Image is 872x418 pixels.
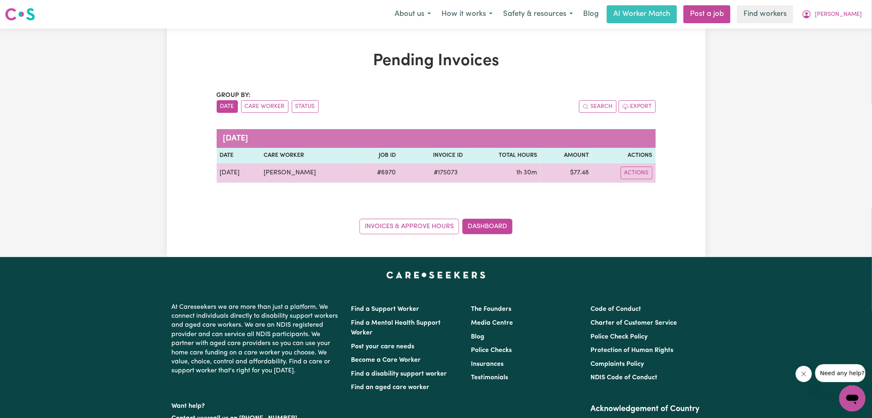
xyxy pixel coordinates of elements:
span: # 175073 [429,168,463,178]
a: Insurances [471,361,504,367]
a: Find a Mental Health Support Worker [351,320,441,336]
a: Charter of Customer Service [590,320,677,326]
th: Amount [540,148,592,163]
a: Code of Conduct [590,306,641,312]
a: Protection of Human Rights [590,347,673,354]
a: The Founders [471,306,511,312]
a: Invoices & Approve Hours [359,219,459,234]
a: AI Worker Match [607,5,677,23]
a: Dashboard [462,219,513,234]
button: Actions [621,167,652,179]
img: Careseekers logo [5,7,35,22]
th: Invoice ID [399,148,466,163]
th: Job ID [357,148,399,163]
p: At Careseekers we are more than just a platform. We connect individuals directly to disability su... [172,299,342,379]
iframe: Close message [796,366,812,382]
a: Blog [578,5,604,23]
td: # 6970 [357,163,399,183]
th: Care Worker [260,148,357,163]
button: Export [619,100,656,113]
a: Media Centre [471,320,513,326]
a: Careseekers home page [386,272,486,278]
td: [DATE] [217,163,260,183]
h1: Pending Invoices [217,51,656,71]
a: Testimonials [471,374,508,381]
span: 1 hour 30 minutes [516,169,537,176]
button: Safety & resources [498,6,578,23]
button: sort invoices by date [217,100,238,113]
button: sort invoices by care worker [241,100,288,113]
button: Search [579,100,617,113]
th: Actions [592,148,655,163]
a: Post a job [683,5,730,23]
th: Total Hours [466,148,540,163]
td: $ 77.48 [540,163,592,183]
a: Complaints Policy [590,361,644,367]
a: Blog [471,334,484,340]
button: How it works [436,6,498,23]
a: Find a disability support worker [351,371,447,377]
iframe: Button to launch messaging window [839,385,865,411]
a: Become a Care Worker [351,357,421,363]
caption: [DATE] [217,129,656,148]
a: Careseekers logo [5,5,35,24]
h2: Acknowledgement of Country [590,404,700,414]
a: Police Check Policy [590,334,648,340]
td: [PERSON_NAME] [260,163,357,183]
button: About us [389,6,436,23]
span: Group by: [217,92,251,99]
a: Post your care needs [351,343,415,350]
a: Police Checks [471,347,512,354]
p: Want help? [172,398,342,411]
a: Find an aged care worker [351,384,430,391]
span: [PERSON_NAME] [815,10,862,19]
a: Find workers [737,5,793,23]
button: My Account [797,6,867,23]
a: NDIS Code of Conduct [590,374,657,381]
a: Find a Support Worker [351,306,419,312]
button: sort invoices by paid status [292,100,319,113]
iframe: Message from company [815,364,865,382]
th: Date [217,148,260,163]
